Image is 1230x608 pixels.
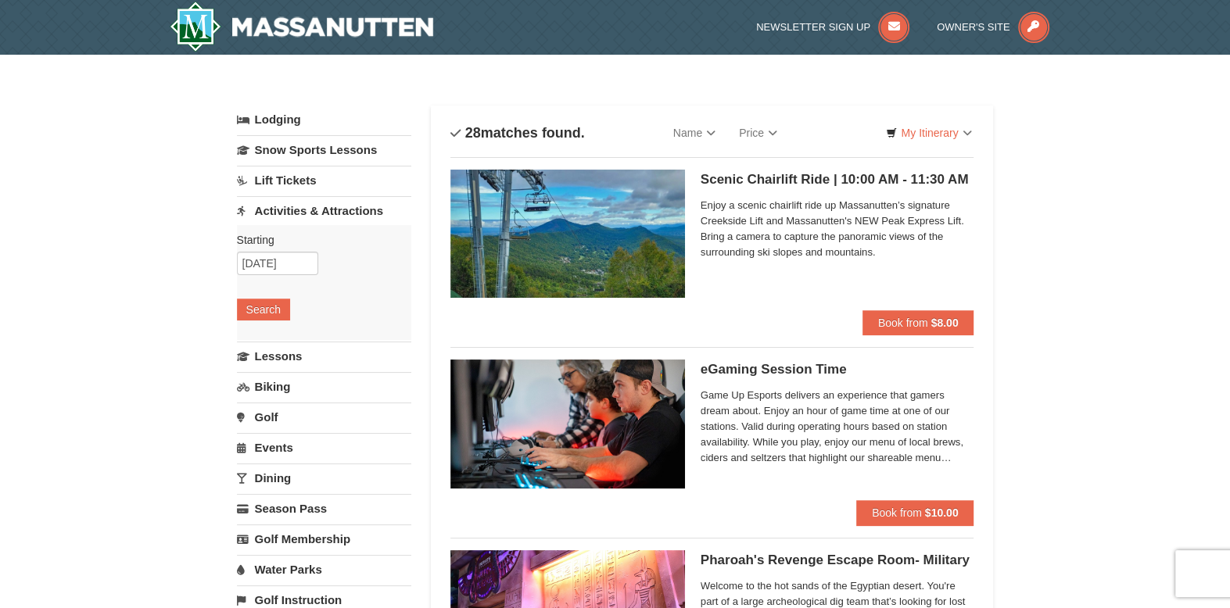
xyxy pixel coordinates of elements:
a: Name [662,117,727,148]
img: Massanutten Resort Logo [170,2,434,52]
span: Book from [872,506,922,519]
a: Price [727,117,789,148]
button: Book from $8.00 [862,310,974,335]
a: Lift Tickets [237,166,411,195]
label: Starting [237,232,400,248]
strong: $10.00 [925,506,959,519]
a: Lessons [237,342,411,370]
strong: $8.00 [931,317,958,329]
a: Massanutten Resort [170,2,434,52]
a: Season Pass [237,494,411,523]
span: Owner's Site [937,21,1010,33]
a: Biking [237,372,411,401]
a: Newsletter Sign Up [756,21,909,33]
img: 24896431-1-a2e2611b.jpg [450,170,685,298]
span: Newsletter Sign Up [756,21,870,33]
a: My Itinerary [876,121,981,145]
button: Book from $10.00 [856,500,974,525]
a: Events [237,433,411,462]
a: Dining [237,463,411,492]
a: Snow Sports Lessons [237,135,411,164]
a: Owner's Site [937,21,1049,33]
a: Golf [237,402,411,431]
img: 19664770-34-0b975b5b.jpg [450,359,685,488]
a: Lodging [237,106,411,134]
a: Water Parks [237,555,411,584]
a: Activities & Attractions [237,196,411,225]
button: Search [237,299,290,320]
h5: eGaming Session Time [701,362,974,377]
span: Game Up Esports delivers an experience that gamers dream about. Enjoy an hour of game time at one... [701,388,974,466]
span: Book from [878,317,928,329]
h5: Pharoah's Revenge Escape Room- Military [701,553,974,568]
h5: Scenic Chairlift Ride | 10:00 AM - 11:30 AM [701,172,974,188]
a: Golf Membership [237,524,411,553]
span: Enjoy a scenic chairlift ride up Massanutten’s signature Creekside Lift and Massanutten's NEW Pea... [701,198,974,260]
